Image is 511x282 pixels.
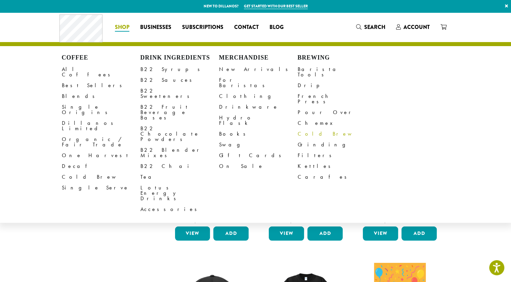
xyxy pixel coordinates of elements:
[140,75,219,85] a: B22 Sauces
[62,150,140,161] a: One Harvest
[269,23,284,32] span: Blog
[298,80,376,91] a: Drip
[140,204,219,215] a: Accessories
[361,117,438,224] a: Bodum Handheld Milk Frother $10.00
[219,75,298,91] a: For Baristas
[62,54,140,62] h4: Coffee
[62,102,140,118] a: Single Origins
[298,64,376,80] a: Barista Tools
[62,161,140,172] a: Decaf
[219,112,298,129] a: Hydro Flask
[110,22,135,33] a: Shop
[298,139,376,150] a: Grinding
[219,91,298,102] a: Clothing
[298,107,376,118] a: Pour Over
[363,226,398,241] a: View
[401,226,437,241] button: Add
[298,118,376,129] a: Chemex
[140,161,219,172] a: B22 Chai
[115,23,129,32] span: Shop
[269,226,304,241] a: View
[62,172,140,182] a: Cold Brew
[140,182,219,204] a: Lotus Energy Drinks
[219,139,298,150] a: Swag
[62,64,140,80] a: All Coffees
[140,23,171,32] span: Businesses
[173,117,251,224] a: Bodum Electric Milk Frother $30.00
[298,54,376,62] h4: Brewing
[298,150,376,161] a: Filters
[62,80,140,91] a: Best Sellers
[298,129,376,139] a: Cold Brew
[62,182,140,193] a: Single Serve
[219,150,298,161] a: Gift Cards
[140,64,219,75] a: B22 Syrups
[140,54,219,62] h4: Drink Ingredients
[298,172,376,182] a: Carafes
[403,23,430,31] span: Account
[182,23,223,32] span: Subscriptions
[244,3,308,9] a: Get started with our best seller
[307,226,343,241] button: Add
[140,85,219,102] a: B22 Sweeteners
[267,117,344,224] a: Bodum Electric Water Kettle $25.00
[219,64,298,75] a: New Arrivals
[213,226,249,241] button: Add
[140,145,219,161] a: B22 Blender Mixes
[298,161,376,172] a: Kettles
[219,102,298,112] a: Drinkware
[175,226,210,241] a: View
[62,118,140,134] a: Dillanos Limited
[140,172,219,182] a: Tea
[140,102,219,123] a: B22 Fruit Beverage Bases
[298,91,376,107] a: French Press
[62,91,140,102] a: Blends
[219,54,298,62] h4: Merchandise
[351,22,391,33] a: Search
[219,161,298,172] a: On Sale
[234,23,259,32] span: Contact
[140,123,219,145] a: B22 Chocolate Powders
[219,129,298,139] a: Books
[62,134,140,150] a: Organic / Fair Trade
[364,23,385,31] span: Search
